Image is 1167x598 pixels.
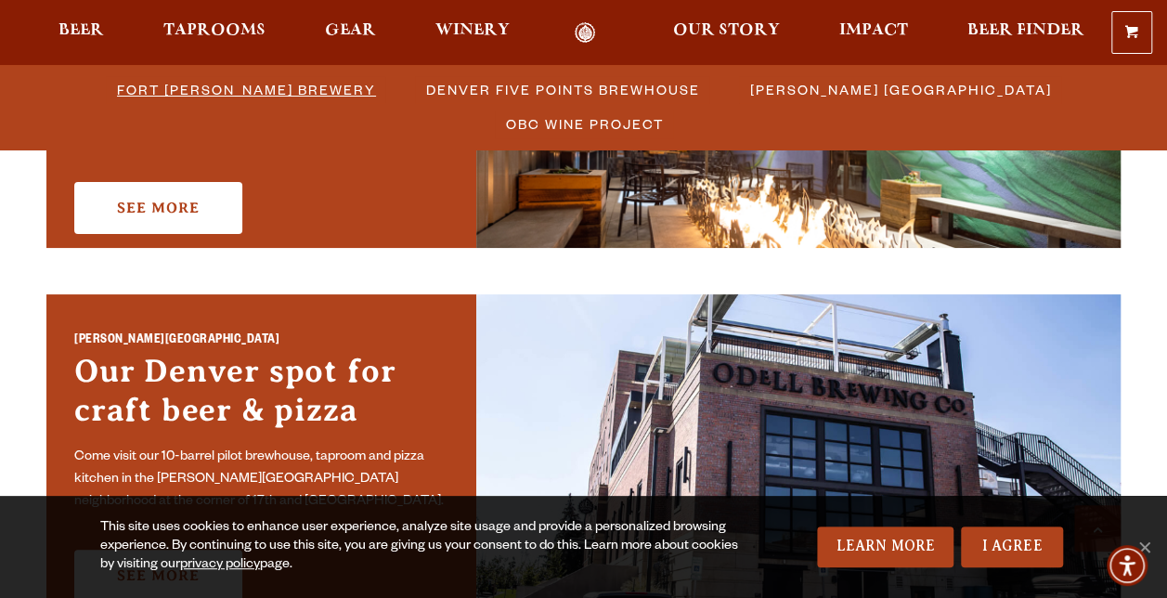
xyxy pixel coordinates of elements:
[117,76,376,103] span: Fort [PERSON_NAME] Brewery
[495,110,673,137] a: OBC Wine Project
[967,23,1084,38] span: Beer Finder
[74,182,242,234] a: See More
[180,558,260,573] a: privacy policy
[74,352,448,439] h3: Our Denver spot for craft beer & pizza
[313,22,388,44] a: Gear
[106,76,385,103] a: Fort [PERSON_NAME] Brewery
[151,22,278,44] a: Taprooms
[74,331,448,353] h2: [PERSON_NAME][GEOGRAPHIC_DATA]
[661,22,792,44] a: Our Story
[817,526,953,567] a: Learn More
[673,23,780,38] span: Our Story
[1107,545,1148,586] div: Accessibility Menu
[435,23,510,38] span: Winery
[46,22,116,44] a: Beer
[74,447,448,513] p: Come visit our 10-barrel pilot brewhouse, taproom and pizza kitchen in the [PERSON_NAME][GEOGRAPH...
[750,76,1052,103] span: [PERSON_NAME] [GEOGRAPHIC_DATA]
[426,76,700,103] span: Denver Five Points Brewhouse
[961,526,1063,567] a: I Agree
[100,519,745,575] div: This site uses cookies to enhance user experience, analyze site usage and provide a personalized ...
[325,23,376,38] span: Gear
[955,22,1096,44] a: Beer Finder
[423,22,522,44] a: Winery
[839,23,908,38] span: Impact
[58,23,104,38] span: Beer
[163,23,266,38] span: Taprooms
[739,76,1061,103] a: [PERSON_NAME] [GEOGRAPHIC_DATA]
[506,110,664,137] span: OBC Wine Project
[551,22,620,44] a: Odell Home
[827,22,920,44] a: Impact
[415,76,709,103] a: Denver Five Points Brewhouse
